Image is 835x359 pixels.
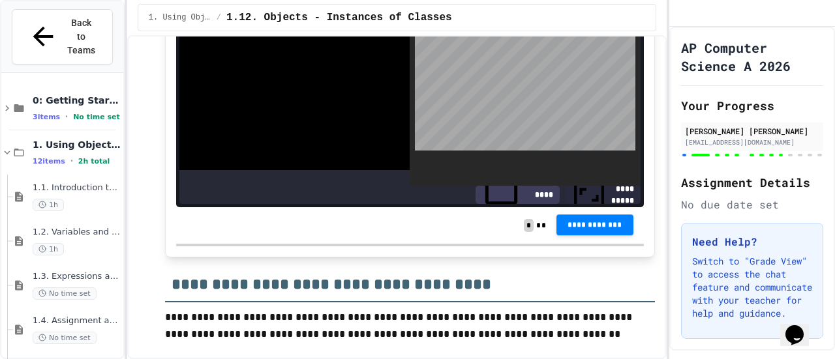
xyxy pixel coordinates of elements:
span: 1h [33,243,64,255]
span: Back to Teams [66,16,97,57]
span: No time set [73,113,120,121]
span: / [217,12,221,23]
span: 1h [33,199,64,211]
div: [PERSON_NAME] [PERSON_NAME] [685,125,819,137]
span: 1.12. Objects - Instances of Classes [226,10,452,25]
span: 3 items [33,113,60,121]
p: Switch to "Grade View" to access the chat feature and communicate with your teacher for help and ... [692,255,812,320]
span: No time set [33,332,97,344]
span: • [65,111,68,122]
span: 1.4. Assignment and Input [33,315,121,326]
button: Back to Teams [12,9,113,65]
span: • [70,156,73,166]
span: 1.3. Expressions and Output [New] [33,271,121,282]
h3: Need Help? [692,234,812,250]
span: 2h total [78,157,110,165]
h1: AP Computer Science A 2026 [681,38,823,75]
iframe: chat widget [780,307,822,346]
span: No time set [33,287,97,300]
div: No due date set [681,197,823,212]
span: 1. Using Objects and Methods [33,139,121,151]
span: 1.1. Introduction to Algorithms, Programming, and Compilers [33,182,121,194]
span: 1.2. Variables and Data Types [33,227,121,238]
h2: Assignment Details [681,173,823,192]
div: [EMAIL_ADDRESS][DOMAIN_NAME] [685,137,819,147]
span: 12 items [33,157,65,165]
span: 0: Getting Started [33,94,121,106]
span: 1. Using Objects and Methods [149,12,211,23]
h2: Your Progress [681,96,823,115]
